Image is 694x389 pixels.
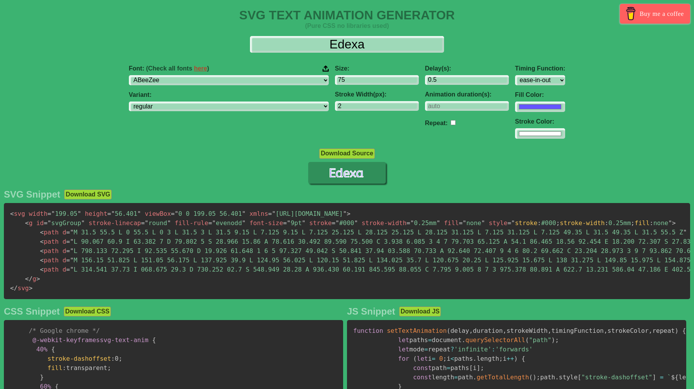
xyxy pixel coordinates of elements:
span: M 31.5 55.5 L 0 55.5 L 0 3 L 31.5 3 L 31.5 9.15 L 7.125 9.15 L 7.125 25.125 L 28.125 25.125 L 28.... [66,229,687,236]
span: </ [10,284,17,292]
span: path [40,256,59,264]
span: < [40,238,44,245]
span: = [66,266,70,273]
span: " [51,210,55,217]
span: const [413,374,432,381]
span: [ [578,374,581,381]
span: (Check all fonts ) [146,65,209,72]
span: ( [529,374,533,381]
span: > [29,284,33,292]
span: path [40,266,59,273]
span: for [398,355,409,362]
span: setTextAnimation [387,327,447,334]
span: " [145,219,149,227]
span: : [491,346,495,353]
span: " [212,219,216,227]
label: Timing Function: [515,65,565,72]
span: ` [667,374,671,381]
span: : [62,364,66,372]
span: } [40,374,44,381]
span: : [111,355,115,362]
span: fill [47,364,62,372]
span: = [208,219,212,227]
input: auto [451,120,456,125]
span: " [436,219,440,227]
span: = [66,229,70,236]
span: let [417,355,428,362]
span: 0.25mm [406,219,440,227]
span: " [77,210,81,217]
label: Fill Color: [515,91,565,98]
span: < [40,266,44,273]
label: Stroke Width(px): [335,91,419,98]
span: width [29,210,47,217]
span: ) [533,374,536,381]
span: , [604,327,607,334]
span: fill [635,219,650,227]
span: : [605,219,609,227]
label: Variant: [129,91,329,98]
label: Stroke Color: [515,118,565,125]
span: Buy me a coffee [640,7,684,21]
button: Download SVG [64,189,112,200]
span: getTotalLength [477,374,529,381]
a: here [194,65,207,72]
span: stroke-width [560,219,605,227]
span: 56.401 [108,210,141,217]
span: delay duration strokeWidth timingFunction strokeColor repeat [450,327,675,334]
span: @-webkit-keyframes [33,336,100,344]
span: < [10,210,14,217]
span: = [108,210,111,217]
span: ) [552,336,555,344]
span: = [66,256,70,264]
span: " [287,219,291,227]
span: ( [413,355,417,362]
span: , [503,327,507,334]
span: </ [25,275,33,282]
span: g [25,275,36,282]
span: " [481,219,485,227]
span: 'forwards' [495,346,533,353]
span: , [649,327,652,334]
span: round [141,219,171,227]
span: " [242,219,246,227]
span: < [40,256,44,264]
button: Download JS [399,306,441,317]
span: < [25,219,29,227]
span: " [137,210,141,217]
span: { [682,327,686,334]
input: 2px [335,101,419,111]
span: [URL][DOMAIN_NAME] [268,210,347,217]
span: fill [444,219,459,227]
span: [ [469,364,473,372]
span: ( [447,327,451,334]
span: ? [450,346,454,353]
span: stroke [515,219,538,227]
span: g [25,219,33,227]
span: = [66,247,70,255]
span: " [175,210,179,217]
span: 0 0 199.05 56.401 [171,210,246,217]
span: viewBox [145,210,171,217]
span: " [167,219,171,227]
span: " [683,229,687,236]
span: " [302,219,306,227]
span: function [353,327,383,334]
button: Download Source [319,148,375,158]
span: ; [118,355,122,362]
img: Buy me a coffee [624,7,638,20]
button: Download CSS [64,306,111,317]
span: > [672,219,676,227]
label: Animation duration(s): [425,91,509,98]
span: . [473,374,477,381]
span: . [555,374,559,381]
span: let [398,336,409,344]
span: xmlns [250,210,268,217]
span: " [70,266,74,273]
span: ( [525,336,529,344]
span: { [522,355,526,362]
span: svgGroup [44,219,85,227]
span: = [428,336,432,344]
span: style [489,219,507,227]
input: 0.1s [425,75,509,85]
